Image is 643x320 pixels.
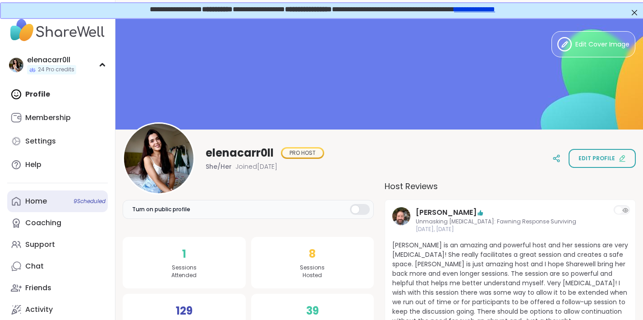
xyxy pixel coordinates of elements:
[25,113,71,123] div: Membership
[551,31,635,57] button: Edit Cover Image
[7,277,108,299] a: Friends
[569,149,636,168] button: Edit profile
[182,246,186,262] span: 1
[73,198,106,205] span: 9 Scheduled
[235,162,277,171] span: Joined [DATE]
[206,146,274,160] span: elenacarr0ll
[392,207,410,233] a: Brian_L
[25,305,53,315] div: Activity
[25,160,41,170] div: Help
[25,283,51,293] div: Friends
[25,196,47,206] div: Home
[176,303,193,319] span: 129
[392,207,410,225] img: Brian_L
[416,218,605,226] span: Unmasking [MEDICAL_DATA]: Fawning Response Surviving
[25,240,55,250] div: Support
[7,234,108,255] a: Support
[7,190,108,212] a: Home9Scheduled
[416,226,605,233] span: [DATE], [DATE]
[416,207,477,218] a: [PERSON_NAME]
[309,246,316,262] span: 8
[579,154,615,162] span: Edit profile
[575,40,629,49] span: Edit Cover Image
[7,255,108,277] a: Chat
[206,162,232,171] span: She/Her
[25,136,56,146] div: Settings
[25,218,61,228] div: Coaching
[115,17,643,130] img: banner
[7,212,108,234] a: Coaching
[7,154,108,176] a: Help
[306,303,319,319] span: 39
[132,205,190,213] span: Turn on public profile
[124,124,193,193] img: elenacarr0ll
[7,107,108,129] a: Membership
[38,66,74,74] span: 24 Pro credits
[282,148,323,158] div: PRO HOST
[27,55,76,65] div: elenacarr0ll
[25,261,44,271] div: Chat
[300,264,325,279] span: Sessions Hosted
[7,14,108,46] img: ShareWell Nav Logo
[9,58,23,72] img: elenacarr0ll
[171,264,197,279] span: Sessions Attended
[7,130,108,152] a: Settings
